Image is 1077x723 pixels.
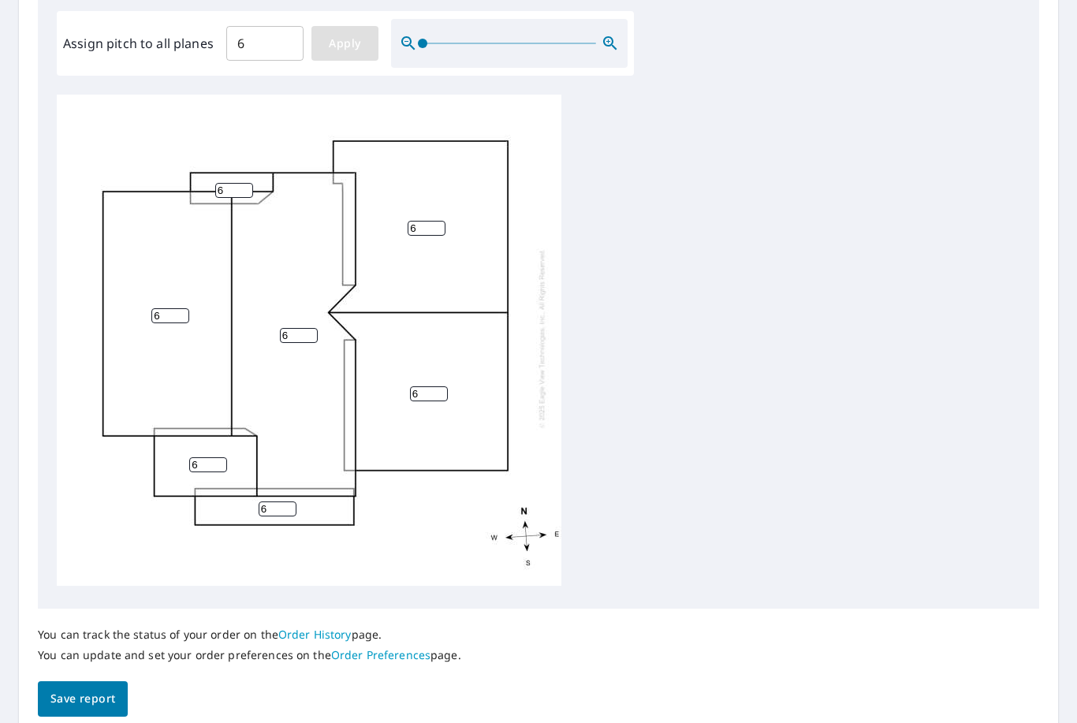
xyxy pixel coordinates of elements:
button: Save report [38,681,128,717]
input: 00.0 [226,21,304,65]
p: You can update and set your order preferences on the page. [38,648,461,662]
button: Apply [311,26,378,61]
span: Apply [324,34,366,54]
p: You can track the status of your order on the page. [38,628,461,642]
a: Order Preferences [331,647,430,662]
label: Assign pitch to all planes [63,34,214,53]
span: Save report [50,689,115,709]
a: Order History [278,627,352,642]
